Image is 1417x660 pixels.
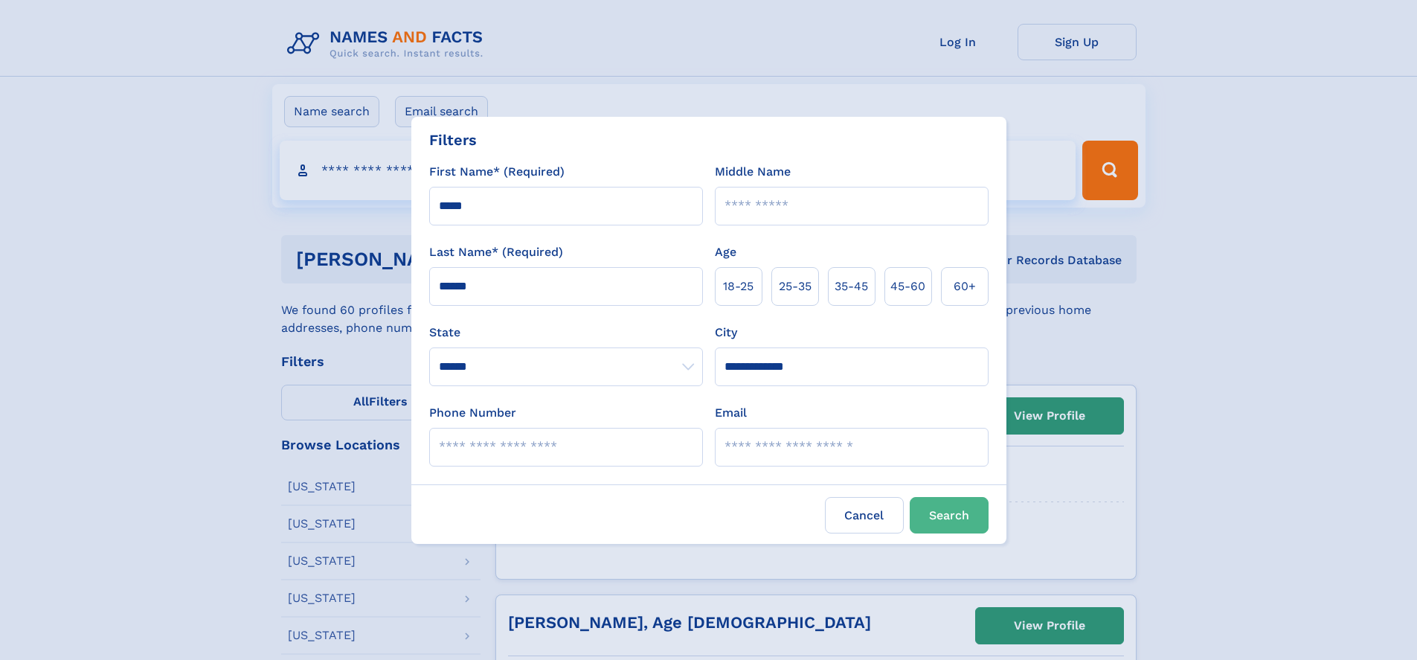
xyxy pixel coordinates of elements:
[835,278,868,295] span: 35‑45
[429,129,477,151] div: Filters
[825,497,904,534] label: Cancel
[910,497,989,534] button: Search
[723,278,754,295] span: 18‑25
[429,243,563,261] label: Last Name* (Required)
[715,163,791,181] label: Middle Name
[715,404,747,422] label: Email
[429,404,516,422] label: Phone Number
[779,278,812,295] span: 25‑35
[954,278,976,295] span: 60+
[715,243,736,261] label: Age
[890,278,925,295] span: 45‑60
[715,324,737,342] label: City
[429,324,703,342] label: State
[429,163,565,181] label: First Name* (Required)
